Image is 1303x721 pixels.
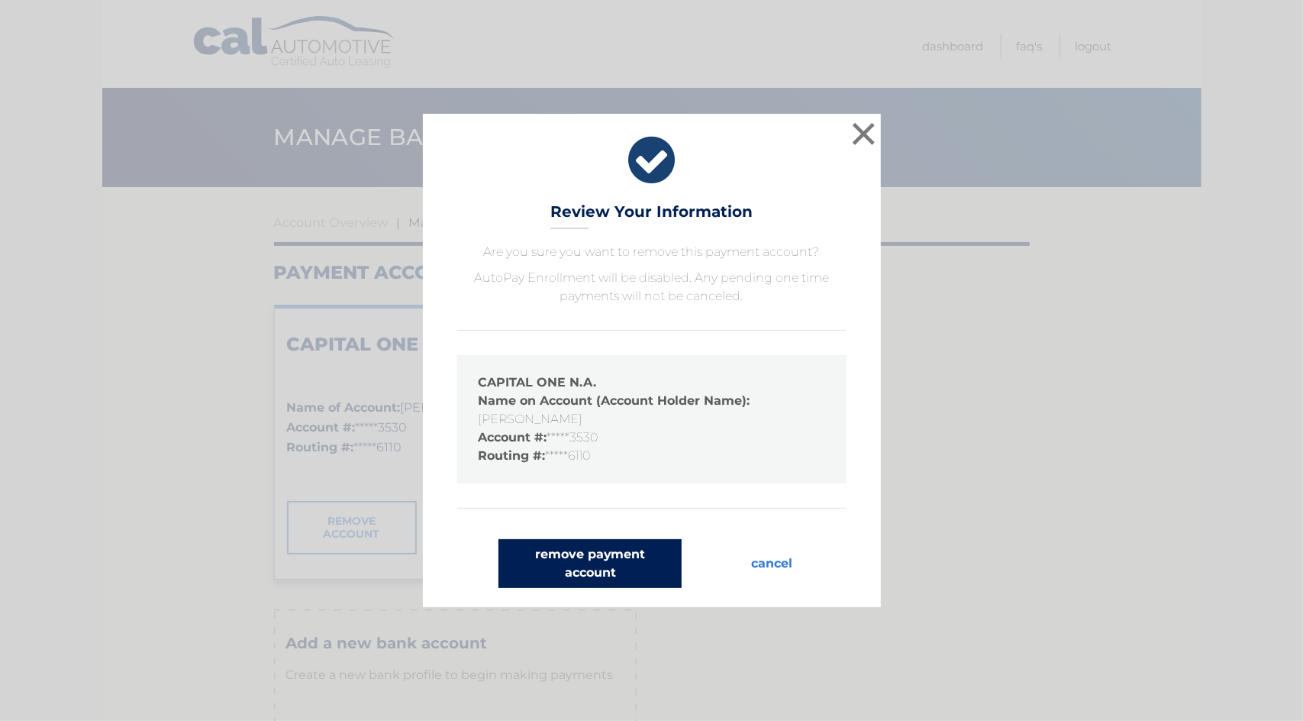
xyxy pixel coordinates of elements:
p: AutoPay Enrollment will be disabled. Any pending one time payments will not be canceled. [457,269,847,306]
button: cancel [739,539,805,588]
strong: Routing #: [479,448,546,463]
strong: CAPITAL ONE N.A. [479,375,597,390]
button: × [849,118,879,149]
li: [PERSON_NAME] [479,392,825,428]
strong: Account #: [479,430,547,445]
h3: Review Your Information [550,202,753,229]
button: remove payment account [498,539,682,588]
strong: Name on Account (Account Holder Name): [479,393,750,408]
p: Are you sure you want to remove this payment account? [457,243,847,261]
